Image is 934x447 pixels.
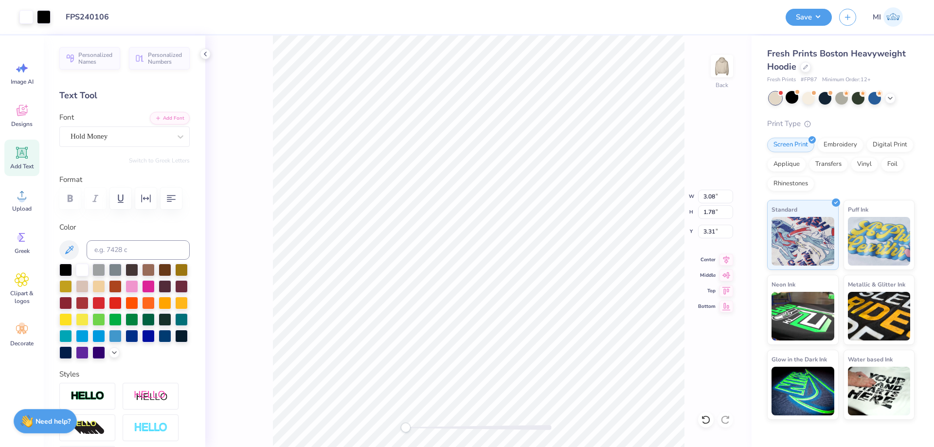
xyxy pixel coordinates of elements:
img: Puff Ink [848,217,911,266]
span: Fresh Prints Boston Heavyweight Hoodie [767,48,906,72]
span: Personalized Numbers [148,52,184,65]
img: Stroke [71,391,105,402]
span: # FP87 [801,76,817,84]
span: Image AI [11,78,34,86]
img: Neon Ink [772,292,834,340]
span: Water based Ink [848,354,893,364]
label: Format [59,174,190,185]
div: Applique [767,157,806,172]
span: Minimum Order: 12 + [822,76,871,84]
span: Center [698,256,716,264]
span: Glow in the Dark Ink [772,354,827,364]
span: Fresh Prints [767,76,796,84]
div: Print Type [767,118,915,129]
span: Standard [772,204,797,215]
img: 3D Illusion [71,420,105,436]
img: Glow in the Dark Ink [772,367,834,415]
strong: Need help? [36,417,71,426]
span: MI [873,12,881,23]
img: Negative Space [134,422,168,433]
button: Switch to Greek Letters [129,157,190,164]
a: MI [868,7,907,27]
input: Untitled Design [58,7,129,27]
span: Clipart & logos [6,289,38,305]
span: Neon Ink [772,279,795,289]
button: Personalized Names [59,47,120,70]
span: Top [698,287,716,295]
div: Digital Print [866,138,914,152]
span: Decorate [10,340,34,347]
span: Upload [12,205,32,213]
span: Add Text [10,162,34,170]
label: Styles [59,369,79,380]
span: Middle [698,271,716,279]
span: Greek [15,247,30,255]
div: Rhinestones [767,177,814,191]
img: Metallic & Glitter Ink [848,292,911,340]
div: Accessibility label [401,423,411,432]
span: Puff Ink [848,204,868,215]
span: Designs [11,120,33,128]
div: Transfers [809,157,848,172]
div: Vinyl [851,157,878,172]
img: Standard [772,217,834,266]
div: Embroidery [817,138,863,152]
img: Back [712,56,732,76]
div: Back [716,81,728,89]
label: Font [59,112,74,123]
span: Personalized Names [78,52,114,65]
button: Personalized Numbers [129,47,190,70]
button: Add Font [150,112,190,125]
img: Shadow [134,390,168,402]
div: Foil [881,157,904,172]
img: Water based Ink [848,367,911,415]
label: Color [59,222,190,233]
input: e.g. 7428 c [87,240,190,260]
span: Bottom [698,303,716,310]
div: Text Tool [59,89,190,102]
button: Save [786,9,832,26]
span: Metallic & Glitter Ink [848,279,905,289]
img: Mark Isaac [883,7,903,27]
div: Screen Print [767,138,814,152]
